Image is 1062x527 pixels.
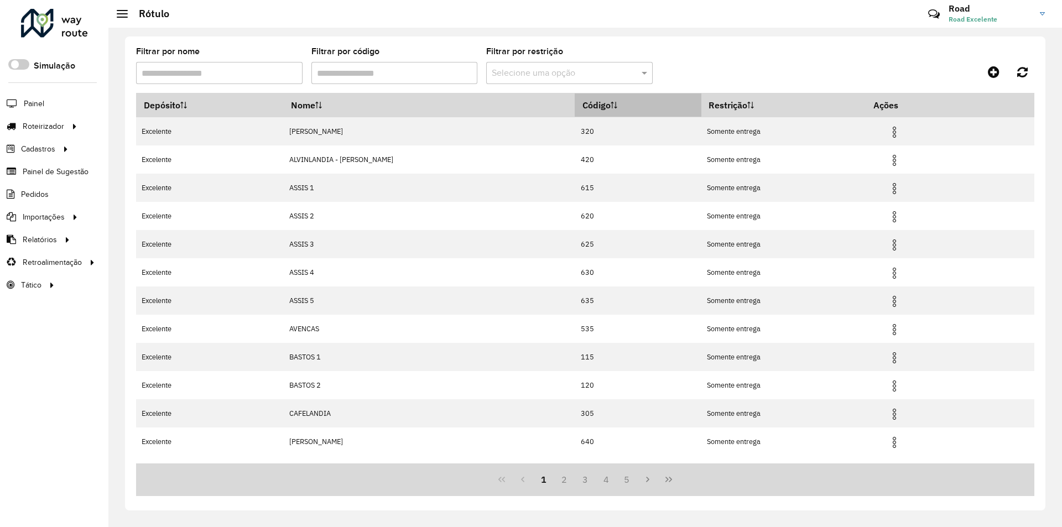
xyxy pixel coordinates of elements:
[575,399,701,427] td: 305
[311,45,379,58] label: Filtrar por código
[554,469,575,490] button: 2
[575,93,701,117] th: Código
[283,258,575,286] td: ASSIS 4
[701,343,866,371] td: Somente entrega
[23,257,82,268] span: Retroalimentação
[575,286,701,315] td: 635
[136,230,283,258] td: Excelente
[136,93,283,117] th: Depósito
[136,286,283,315] td: Excelente
[575,230,701,258] td: 625
[575,145,701,174] td: 420
[283,286,575,315] td: ASSIS 5
[701,93,866,117] th: Restrição
[136,343,283,371] td: Excelente
[136,427,283,456] td: Excelente
[283,93,575,117] th: Nome
[136,399,283,427] td: Excelente
[575,117,701,145] td: 320
[283,343,575,371] td: BASTOS 1
[283,230,575,258] td: ASSIS 3
[34,59,75,72] label: Simulação
[136,258,283,286] td: Excelente
[866,93,932,117] th: Ações
[575,315,701,343] td: 535
[575,427,701,456] td: 640
[136,145,283,174] td: Excelente
[128,8,169,20] h2: Rótulo
[575,202,701,230] td: 620
[136,315,283,343] td: Excelente
[21,279,41,291] span: Tático
[701,117,866,145] td: Somente entrega
[283,427,575,456] td: [PERSON_NAME]
[23,121,64,132] span: Roteirizador
[949,14,1032,24] span: Road Excelente
[136,117,283,145] td: Excelente
[701,371,866,399] td: Somente entrega
[136,174,283,202] td: Excelente
[922,2,946,26] a: Contato Rápido
[701,174,866,202] td: Somente entrega
[283,145,575,174] td: ALVINLANDIA - [PERSON_NAME]
[658,469,679,490] button: Last Page
[596,469,617,490] button: 4
[23,211,65,223] span: Importações
[949,3,1032,14] h3: Road
[701,427,866,456] td: Somente entrega
[24,98,44,109] span: Painel
[533,469,554,490] button: 1
[21,143,55,155] span: Cadastros
[283,371,575,399] td: BASTOS 2
[283,202,575,230] td: ASSIS 2
[637,469,658,490] button: Next Page
[283,315,575,343] td: AVENCAS
[701,286,866,315] td: Somente entrega
[701,315,866,343] td: Somente entrega
[701,202,866,230] td: Somente entrega
[283,399,575,427] td: CAFELANDIA
[21,189,49,200] span: Pedidos
[283,117,575,145] td: [PERSON_NAME]
[23,166,88,178] span: Painel de Sugestão
[575,371,701,399] td: 120
[23,234,57,246] span: Relatórios
[575,258,701,286] td: 630
[136,202,283,230] td: Excelente
[575,343,701,371] td: 115
[701,258,866,286] td: Somente entrega
[701,145,866,174] td: Somente entrega
[617,469,638,490] button: 5
[575,174,701,202] td: 615
[283,174,575,202] td: ASSIS 1
[136,45,200,58] label: Filtrar por nome
[701,230,866,258] td: Somente entrega
[575,469,596,490] button: 3
[486,45,563,58] label: Filtrar por restrição
[136,371,283,399] td: Excelente
[701,399,866,427] td: Somente entrega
